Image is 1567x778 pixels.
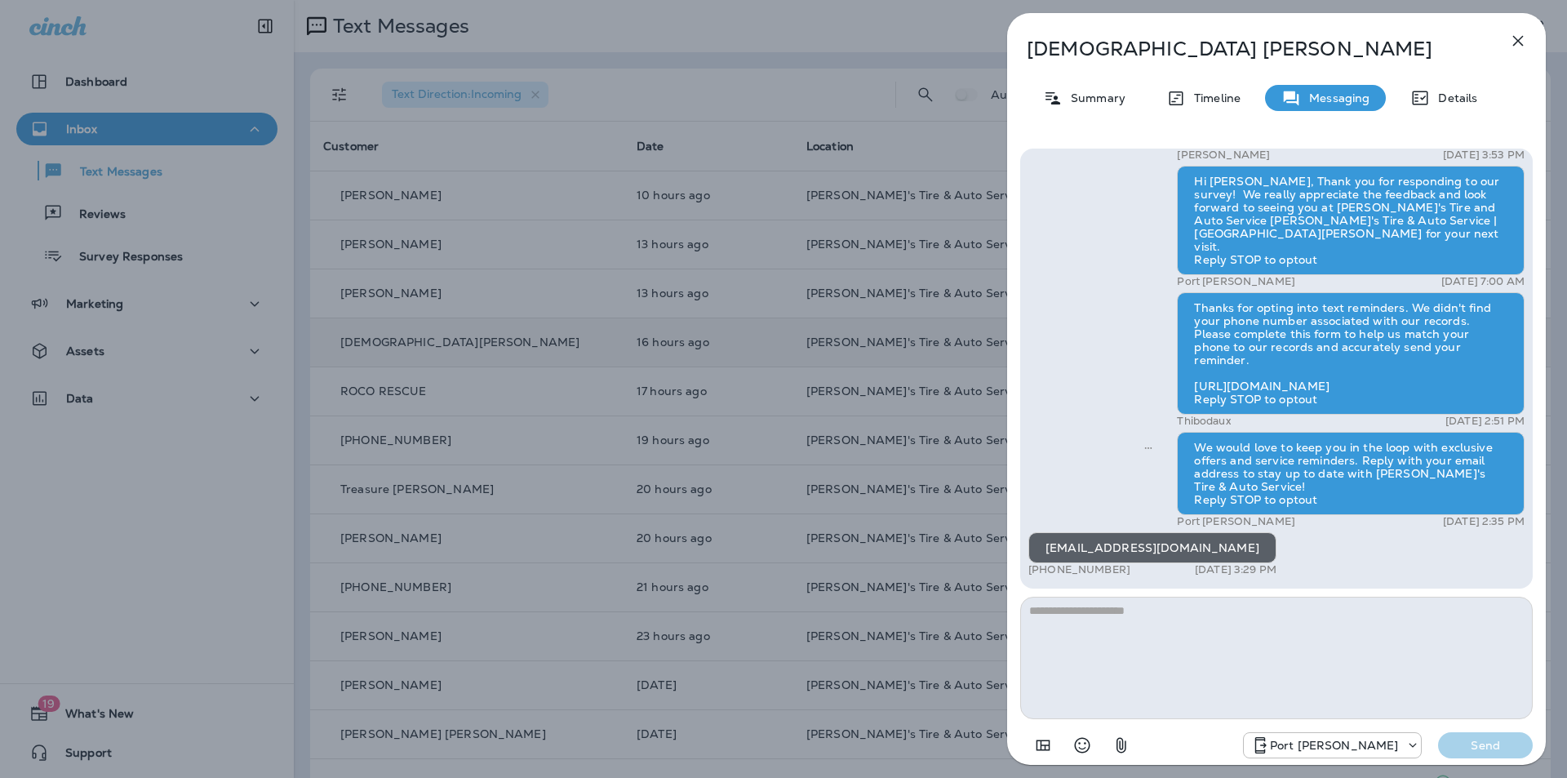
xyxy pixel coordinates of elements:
div: [EMAIL_ADDRESS][DOMAIN_NAME] [1028,532,1276,563]
p: [PERSON_NAME] [1177,149,1270,162]
p: Port [PERSON_NAME] [1177,515,1295,528]
p: Details [1430,91,1477,104]
p: Thibodaux [1177,415,1230,428]
button: Add in a premade template [1027,729,1059,762]
p: [DATE] 2:51 PM [1445,415,1525,428]
p: [PHONE_NUMBER] [1028,563,1130,576]
p: [DEMOGRAPHIC_DATA] [PERSON_NAME] [1027,38,1472,60]
p: [DATE] 3:29 PM [1195,563,1276,576]
div: +1 (225) 372-6788 [1244,736,1422,755]
div: Hi [PERSON_NAME], Thank you for responding to our survey! We really appreciate the feedback and l... [1177,166,1525,275]
button: Select an emoji [1066,729,1099,762]
p: Summary [1063,91,1125,104]
div: Thanks for opting into text reminders. We didn't find your phone number associated with our recor... [1177,292,1525,415]
p: Port [PERSON_NAME] [1270,739,1399,752]
div: We would love to keep you in the loop with exclusive offers and service reminders. Reply with you... [1177,432,1525,515]
p: [DATE] 2:35 PM [1443,515,1525,528]
p: Port [PERSON_NAME] [1177,275,1295,288]
p: Timeline [1186,91,1241,104]
p: Messaging [1301,91,1369,104]
p: [DATE] 3:53 PM [1443,149,1525,162]
span: Sent [1144,439,1152,454]
p: [DATE] 7:00 AM [1441,275,1525,288]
